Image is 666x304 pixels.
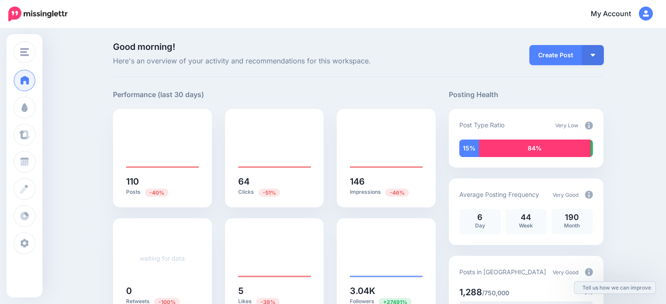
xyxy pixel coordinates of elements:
[459,140,479,157] div: 15% of your posts in the last 30 days have been from Drip Campaigns
[582,3,653,25] a: My Account
[140,255,185,262] a: waiting for data
[464,213,497,221] p: 6
[8,7,67,21] img: Missinglettr
[459,120,504,130] p: Post Type Ratio
[113,56,436,67] span: Here's an overview of your activity and recommendations for this workspace.
[459,189,539,199] p: Average Posting Frequency
[585,268,593,276] img: info-circle-grey.png
[585,191,593,199] img: info-circle-grey.png
[556,213,588,221] p: 190
[564,222,580,229] span: Month
[113,42,175,52] span: Good morning!
[555,122,578,129] span: Very Low
[350,287,423,295] h5: 3.04K
[126,177,199,186] h5: 110
[479,140,591,157] div: 84% of your posts in the last 30 days have been from Curated content
[459,267,546,277] p: Posts in [GEOGRAPHIC_DATA]
[126,287,199,295] h5: 0
[482,289,509,297] span: /750,000
[238,177,311,186] h5: 64
[20,48,29,56] img: menu.png
[459,287,482,297] span: 1,288
[350,188,423,196] p: Impressions
[475,222,485,229] span: Day
[591,140,593,157] div: 2% of your posts in the last 30 days were manually created (i.e. were not from Drip Campaigns or ...
[510,213,543,221] p: 44
[145,189,169,197] span: Previous period: 182
[449,89,603,100] h5: Posting Health
[350,177,423,186] h5: 146
[585,122,593,129] img: info-circle-grey.png
[553,192,578,198] span: Very Good
[113,89,204,100] h5: Performance (last 30 days)
[258,189,280,197] span: Previous period: 130
[529,45,582,65] a: Create Post
[519,222,533,229] span: Week
[385,189,409,197] span: Previous period: 270
[238,188,311,196] p: Clicks
[238,287,311,295] h5: 5
[126,188,199,196] p: Posts
[574,282,655,294] a: Tell us how we can improve
[553,269,578,276] span: Very Good
[591,54,595,56] img: arrow-down-white.png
